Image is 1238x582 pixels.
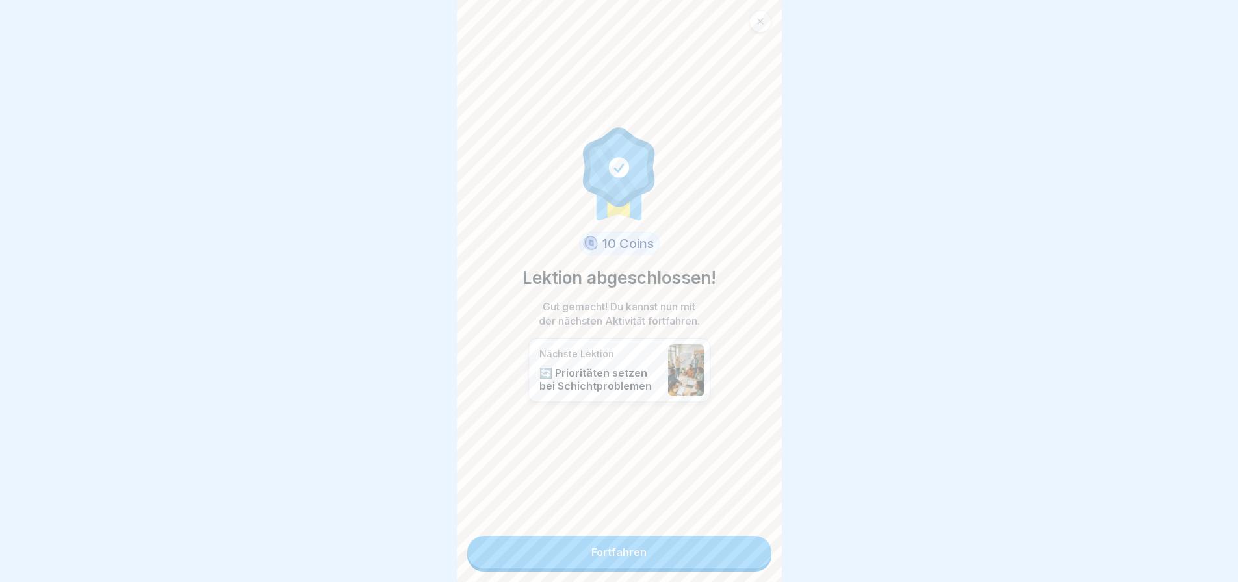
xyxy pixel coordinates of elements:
[522,266,716,290] p: Lektion abgeschlossen!
[467,536,771,568] a: Fortfahren
[539,348,662,360] p: Nächste Lektion
[576,124,663,221] img: completion.svg
[535,299,704,328] p: Gut gemacht! Du kannst nun mit der nächsten Aktivität fortfahren.
[581,234,600,253] img: coin.svg
[579,232,660,255] div: 10 Coins
[539,366,662,392] p: 🔄 Prioritäten setzen bei Schichtproblemen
